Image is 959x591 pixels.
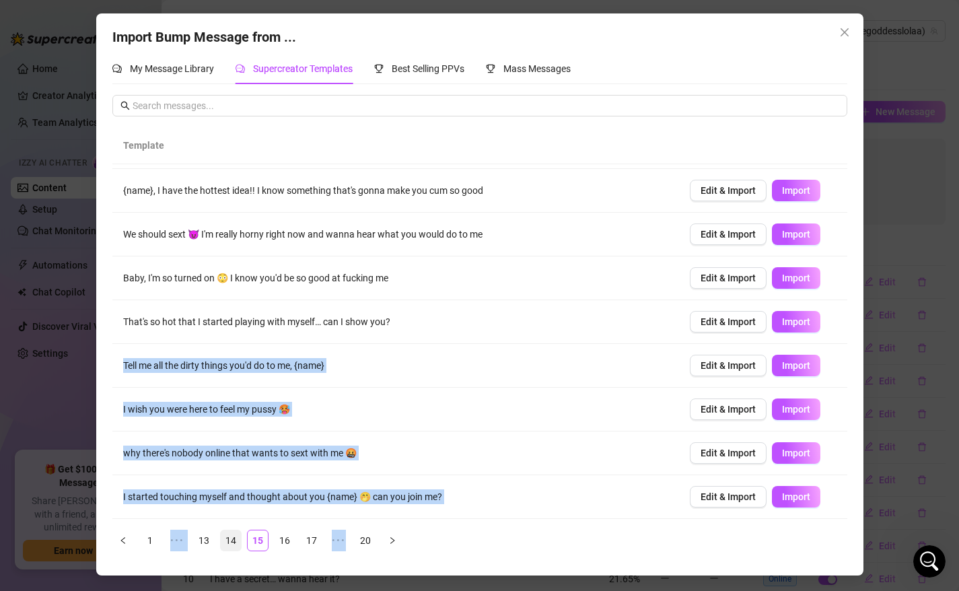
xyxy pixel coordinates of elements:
button: Edit & Import [690,355,767,376]
span: Supercreator Templates [253,63,353,74]
button: News [202,420,269,474]
td: Baby, I'm so turned on 😳 I know you'd be so good at fucking me [112,256,679,300]
span: Mass Messages [503,63,571,74]
a: 16 [275,530,295,551]
button: Edit & Import [690,180,767,201]
input: Search messages... [133,98,839,113]
a: 17 [301,530,322,551]
span: My Message Library [130,63,214,74]
button: left [112,530,134,551]
span: Messages [78,454,125,463]
div: [PERSON_NAME] [60,203,138,217]
span: Edit & Import [701,229,756,240]
span: ••• [328,530,349,551]
span: Import [782,229,810,240]
span: comment [112,64,122,73]
img: logo [27,27,117,45]
td: Tell me all the dirty things you'd do to me, {name} [112,344,679,388]
span: Import [782,273,810,283]
span: trophy [486,64,495,73]
td: We should sext 😈 I'm really horny right now and wanna hear what you would do to me [112,213,679,256]
div: Izzy just got smarter and safer ✨UpdateImprovement [13,310,256,481]
span: Import [782,448,810,458]
li: 16 [274,530,295,551]
div: Recent messageProfile image for Ellait's a little unfortunate.. but there definitely is something... [13,158,256,229]
li: 13 [193,530,215,551]
a: 20 [355,530,376,551]
button: Help [135,420,202,474]
span: Import [782,404,810,415]
button: Import [772,223,820,245]
div: Close [232,22,256,46]
span: Import [782,185,810,196]
span: comment [236,64,245,73]
td: I wish you were here to feel my pussy 🥵 [112,388,679,431]
td: I started touching myself and thought about you {name} 🤭 can you join me? [112,475,679,519]
li: Next Page [382,530,403,551]
button: Import [772,398,820,420]
li: 17 [301,530,322,551]
button: Edit & Import [690,223,767,245]
span: left [119,536,127,545]
button: right [382,530,403,551]
iframe: Intercom live chat [913,545,946,578]
span: Edit & Import [701,185,756,196]
div: Improvement [75,416,147,431]
p: Hi abbi 👋 [27,96,242,118]
span: search [120,101,130,110]
li: Next 5 Pages [328,530,349,551]
th: Template [112,127,679,164]
div: Recent message [28,170,242,184]
img: Profile image for Giselle [195,22,222,48]
span: Best Selling PPVs [392,63,464,74]
button: Import [772,267,820,289]
button: Import [772,486,820,508]
span: ••• [166,530,188,551]
a: 1 [140,530,160,551]
span: Edit & Import [701,448,756,458]
span: Edit & Import [701,404,756,415]
button: Import [772,355,820,376]
span: News [223,454,248,463]
button: Edit & Import [690,486,767,508]
img: Profile image for Yoni [144,22,171,48]
a: 15 [248,530,268,551]
a: 14 [221,530,241,551]
span: trophy [374,64,384,73]
span: Import Bump Message from ... [112,29,296,45]
img: Izzy just got smarter and safer ✨ [14,311,255,405]
button: Edit & Import [690,398,767,420]
td: {name}, I have the hottest idea!! I know something that's gonna make you cum so good [112,169,679,213]
img: Profile image for Ella [170,22,197,48]
div: • 6h ago [141,203,179,217]
li: 1 [139,530,161,551]
span: Edit & Import [701,360,756,371]
button: Edit & Import [690,442,767,464]
td: why there's nobody online that wants to sext with me 🤬 [112,431,679,475]
span: Help [157,454,179,463]
li: 14 [220,530,242,551]
span: Home [18,454,48,463]
button: Import [772,180,820,201]
div: Profile image for Ellait's a little unfortunate.. but there definitely is something wrong as ther... [14,178,255,228]
span: Close [834,27,855,38]
img: Profile image for Ella [28,190,55,217]
span: right [388,536,396,545]
span: Import [782,491,810,502]
button: Edit & Import [690,267,767,289]
a: 13 [194,530,214,551]
li: Previous 5 Pages [166,530,188,551]
span: Edit & Import [701,491,756,502]
div: Schedule a FREE consulting call: [28,247,242,261]
button: Edit & Import [690,311,767,333]
button: Import [772,311,820,333]
span: Edit & Import [701,273,756,283]
button: Find a time [28,267,242,293]
button: Close [834,22,855,43]
span: Import [782,360,810,371]
td: That's so hot that I started playing with myself… can I show you? [112,300,679,344]
span: Edit & Import [701,316,756,327]
span: Import [782,316,810,327]
button: Messages [67,420,135,474]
